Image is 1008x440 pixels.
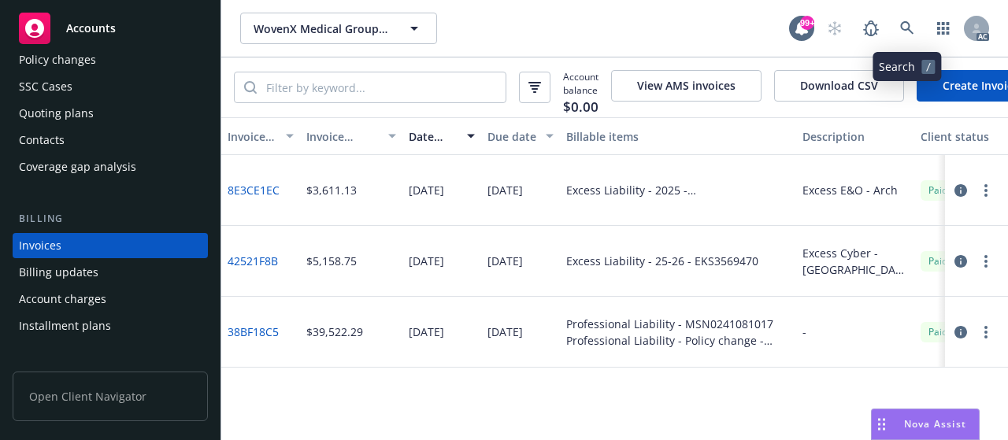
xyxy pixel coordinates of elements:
button: Date issued [402,117,481,155]
a: Installment plans [13,313,208,338]
div: $3,611.13 [306,182,357,198]
a: Quoting plans [13,101,208,126]
div: Drag to move [872,409,891,439]
a: Coverage gap analysis [13,154,208,179]
a: 42521F8B [228,253,278,269]
div: - [802,324,806,340]
div: Paid [921,180,955,200]
a: Switch app [928,13,959,44]
button: Download CSV [774,70,904,102]
a: Contacts [13,128,208,153]
button: Invoice ID [221,117,300,155]
div: Due date [487,128,536,145]
a: Policy changes [13,47,208,72]
div: Invoices [19,233,61,258]
div: [DATE] [487,182,523,198]
span: Account balance [563,70,598,105]
div: Policy changes [19,47,96,72]
a: 8E3CE1EC [228,182,280,198]
a: Invoices [13,233,208,258]
button: Billable items [560,117,796,155]
div: SSC Cases [19,74,72,99]
svg: Search [244,81,257,94]
div: 99+ [800,16,814,30]
a: Search [891,13,923,44]
div: Paid [921,322,955,342]
div: Billable items [566,128,790,145]
a: SSC Cases [13,74,208,99]
div: Description [802,128,908,145]
div: Professional Liability - MSN0241081017 [566,316,790,332]
div: Contacts [19,128,65,153]
div: Invoice amount [306,128,379,145]
div: $39,522.29 [306,324,363,340]
a: Account charges [13,287,208,312]
a: 38BF18C5 [228,324,279,340]
span: Nova Assist [904,417,966,431]
a: Billing updates [13,260,208,285]
div: Billing updates [19,260,98,285]
div: Professional Liability - Policy change - MSN0241081017 [566,332,790,349]
input: Filter by keyword... [257,72,506,102]
div: Excess Liability - 25-26 - EKS3569470 [566,253,758,269]
div: $5,158.75 [306,253,357,269]
button: Due date [481,117,560,155]
div: Excess Cyber - [GEOGRAPHIC_DATA] [802,245,908,278]
div: [DATE] [487,253,523,269]
span: WovenX Medical Group PLLC; WovenX Health Inc [254,20,390,37]
button: Description [796,117,914,155]
div: Billing [13,211,208,227]
div: Excess E&O - Arch [802,182,898,198]
a: Accounts [13,6,208,50]
button: Invoice amount [300,117,402,155]
span: $0.00 [563,97,598,117]
button: View AMS invoices [611,70,762,102]
div: [DATE] [409,182,444,198]
div: Invoice ID [228,128,276,145]
div: Quoting plans [19,101,94,126]
span: Accounts [66,22,116,35]
div: Paid [921,251,955,271]
a: Report a Bug [855,13,887,44]
button: WovenX Medical Group PLLC; WovenX Health Inc [240,13,437,44]
button: Nova Assist [871,409,980,440]
div: Coverage gap analysis [19,154,136,179]
div: Excess Liability - 2025 - C4LPX291415CYBER2024 [566,182,790,198]
div: [DATE] [409,324,444,340]
span: Open Client Navigator [13,372,208,421]
div: [DATE] [487,324,523,340]
div: [DATE] [409,253,444,269]
div: Account charges [19,287,106,312]
div: Date issued [409,128,458,145]
div: Installment plans [19,313,111,338]
a: Start snowing [819,13,850,44]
